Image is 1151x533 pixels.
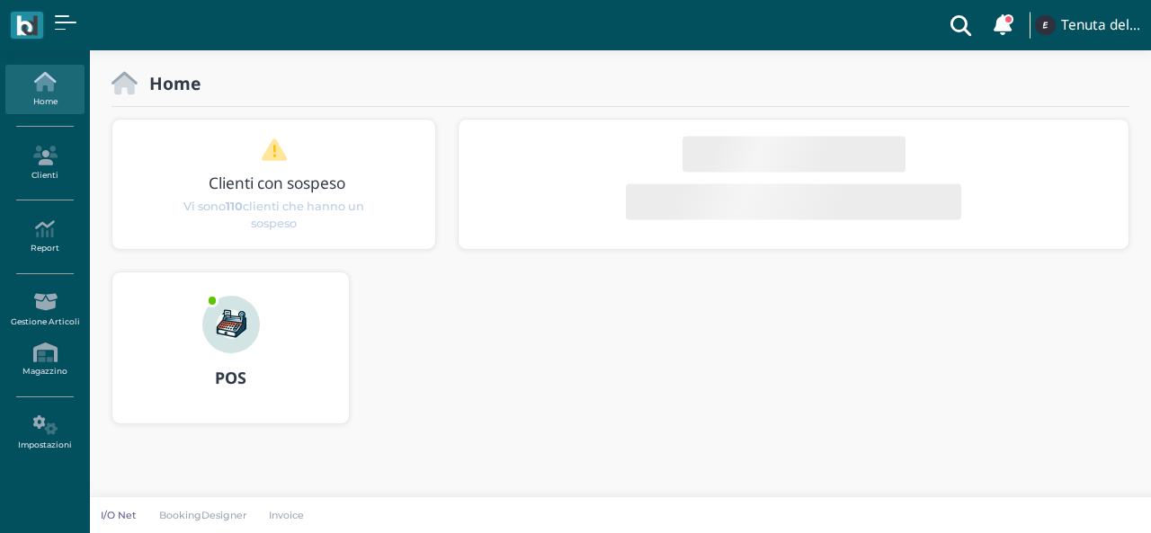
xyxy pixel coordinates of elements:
img: ... [202,296,260,353]
div: 1 / 1 [112,120,436,249]
a: Home [5,65,84,114]
img: ... [1035,15,1055,35]
img: logo [16,15,37,36]
a: Clienti [5,138,84,188]
a: Impostazioni [5,408,84,457]
a: ... Tenuta del Barco [1032,4,1140,47]
iframe: Help widget launcher [1023,477,1136,518]
h2: Home [138,74,201,93]
a: ... POS [112,271,350,446]
a: Magazzino [5,335,84,385]
h3: Clienti con sospeso [150,174,405,191]
a: Clienti con sospeso Vi sono110clienti che hanno un sospeso [147,138,401,232]
h4: Tenuta del Barco [1061,18,1140,33]
a: Report [5,212,84,262]
b: POS [215,367,246,388]
a: Gestione Articoli [5,285,84,334]
span: Vi sono clienti che hanno un sospeso [179,197,370,231]
b: 110 [226,199,243,212]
